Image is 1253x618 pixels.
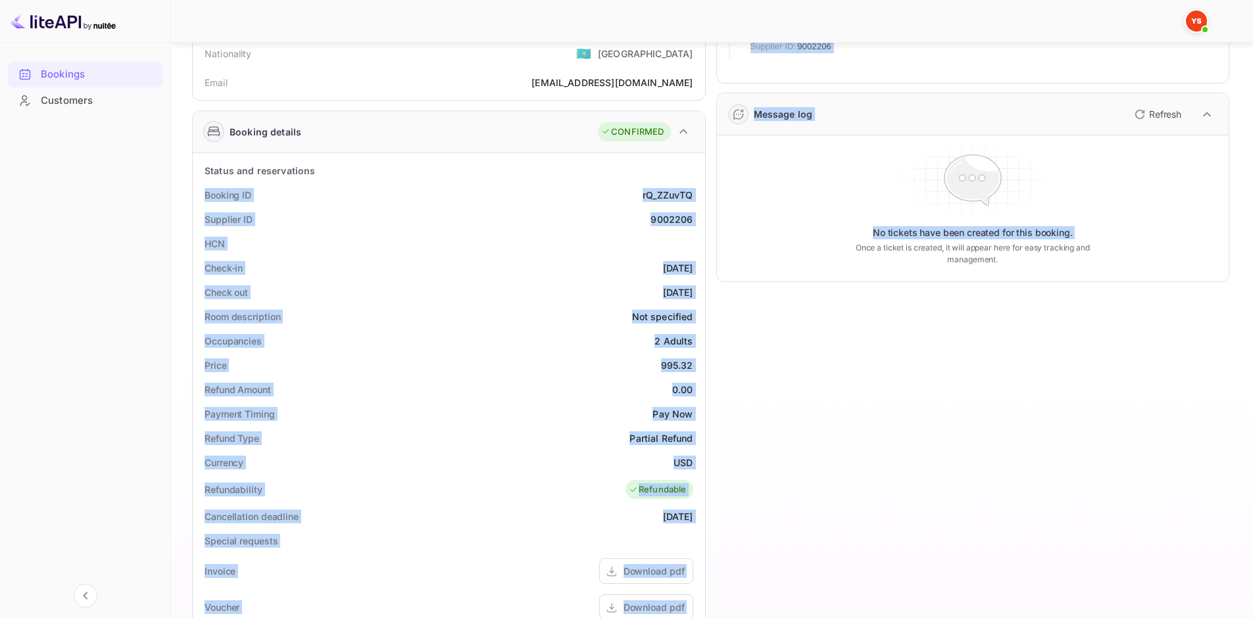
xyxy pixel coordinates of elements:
[205,261,243,275] div: Check-in
[8,88,162,114] div: Customers
[205,383,271,396] div: Refund Amount
[41,67,156,82] div: Bookings
[651,212,693,226] div: 9002206
[663,285,693,299] div: [DATE]
[629,431,693,445] div: Partial Refund
[576,41,591,65] span: United States
[205,456,243,469] div: Currency
[601,126,664,139] div: CONFIRMED
[230,125,301,139] div: Booking details
[205,334,262,348] div: Occupancies
[205,510,299,523] div: Cancellation deadline
[205,310,280,323] div: Room description
[652,407,693,421] div: Pay Now
[654,334,693,348] div: 2 Adults
[797,40,831,53] span: 9002206
[41,93,156,108] div: Customers
[205,431,259,445] div: Refund Type
[205,47,252,60] div: Nationality
[674,456,693,469] div: USD
[624,564,685,578] div: Download pdf
[205,534,278,548] div: Special requests
[873,226,1073,239] p: No tickets have been created for this booking.
[8,62,162,86] a: Bookings
[663,510,693,523] div: [DATE]
[531,76,693,89] div: [EMAIL_ADDRESS][DOMAIN_NAME]
[205,285,248,299] div: Check out
[205,600,239,614] div: Voucher
[11,11,116,32] img: LiteAPI logo
[205,188,251,202] div: Booking ID
[205,564,235,578] div: Invoice
[750,40,797,53] span: Supplier ID:
[663,261,693,275] div: [DATE]
[754,107,813,121] div: Message log
[205,212,253,226] div: Supplier ID
[205,407,275,421] div: Payment Timing
[661,358,693,372] div: 995.32
[1186,11,1207,32] img: Yandex Support
[632,310,693,323] div: Not specified
[8,62,162,87] div: Bookings
[672,383,693,396] div: 0.00
[205,76,228,89] div: Email
[205,164,315,178] div: Status and reservations
[205,358,227,372] div: Price
[598,47,693,60] div: [GEOGRAPHIC_DATA]
[629,483,687,496] div: Refundable
[1149,107,1181,121] p: Refresh
[1127,104,1187,125] button: Refresh
[643,188,693,202] div: rQ_ZZuvTQ
[205,237,225,250] div: HCN
[624,600,685,614] div: Download pdf
[74,584,97,607] button: Collapse navigation
[205,483,262,496] div: Refundability
[8,88,162,112] a: Customers
[835,242,1110,266] p: Once a ticket is created, it will appear here for easy tracking and management.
